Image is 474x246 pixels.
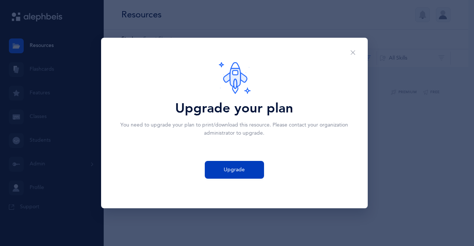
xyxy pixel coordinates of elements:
[205,161,264,179] button: Upgrade
[344,44,362,62] button: Close
[175,98,293,118] div: Upgrade your plan
[218,61,251,94] img: premium.svg
[106,121,363,138] div: You need to upgrade your plan to print/download this resource. Please contact your organization a...
[224,166,245,174] span: Upgrade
